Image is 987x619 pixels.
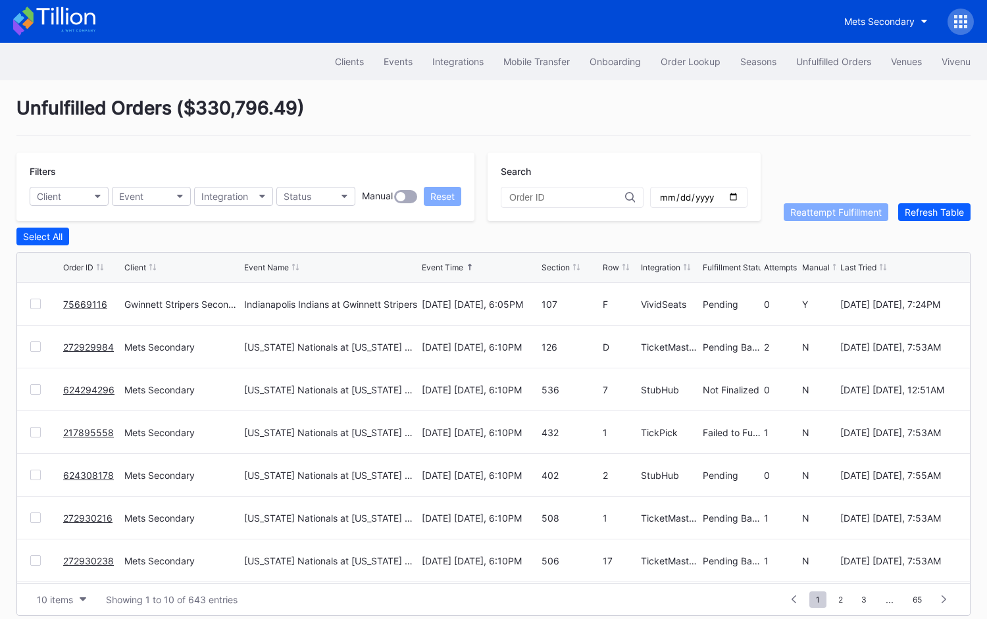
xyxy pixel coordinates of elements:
[802,299,837,310] div: Y
[63,384,114,395] a: 624294296
[641,384,699,395] div: StubHub
[764,299,799,310] div: 0
[832,591,849,608] span: 2
[542,427,599,438] div: 432
[906,591,928,608] span: 65
[244,341,418,353] div: [US_STATE] Nationals at [US_STATE] Mets (Pop-Up Home Run Apple Giveaway)
[840,262,876,272] div: Last Tried
[542,299,599,310] div: 107
[764,341,799,353] div: 2
[898,203,971,221] button: Refresh Table
[501,166,747,177] div: Search
[802,341,837,353] div: N
[16,228,69,245] button: Select All
[63,262,93,272] div: Order ID
[703,555,761,566] div: Pending Barcode Validation
[590,56,641,67] div: Onboarding
[23,231,63,242] div: Select All
[112,187,191,206] button: Event
[603,262,619,272] div: Row
[374,49,422,74] button: Events
[542,341,599,353] div: 126
[802,262,830,272] div: Manual
[802,512,837,524] div: N
[37,191,61,202] div: Client
[325,49,374,74] button: Clients
[124,427,241,438] div: Mets Secondary
[651,49,730,74] button: Order Lookup
[834,9,938,34] button: Mets Secondary
[30,166,461,177] div: Filters
[542,470,599,481] div: 402
[603,341,638,353] div: D
[63,555,114,566] a: 272930238
[703,341,761,353] div: Pending Barcode Validation
[244,384,418,395] div: [US_STATE] Nationals at [US_STATE] Mets (Pop-Up Home Run Apple Giveaway)
[509,192,625,203] input: Order ID
[703,262,767,272] div: Fulfillment Status
[764,262,797,272] div: Attempts
[422,555,538,566] div: [DATE] [DATE], 6:10PM
[542,384,599,395] div: 536
[244,470,418,481] div: [US_STATE] Nationals at [US_STATE] Mets (Pop-Up Home Run Apple Giveaway)
[424,187,461,206] button: Reset
[641,299,699,310] div: VividSeats
[796,56,871,67] div: Unfulfilled Orders
[542,512,599,524] div: 508
[244,427,418,438] div: [US_STATE] Nationals at [US_STATE] Mets (Pop-Up Home Run Apple Giveaway)
[124,470,241,481] div: Mets Secondary
[124,341,241,353] div: Mets Secondary
[790,207,882,218] div: Reattempt Fulfillment
[603,299,638,310] div: F
[244,262,289,272] div: Event Name
[335,56,364,67] div: Clients
[603,555,638,566] div: 17
[802,384,837,395] div: N
[244,299,417,310] div: Indianapolis Indians at Gwinnett Stripers
[422,512,538,524] div: [DATE] [DATE], 6:10PM
[703,299,761,310] div: Pending
[124,262,146,272] div: Client
[641,341,699,353] div: TicketMasterResale
[703,427,761,438] div: Failed to Fulfill
[422,384,538,395] div: [DATE] [DATE], 6:10PM
[905,207,964,218] div: Refresh Table
[603,427,638,438] div: 1
[641,555,699,566] div: TicketMasterResale
[786,49,881,74] a: Unfulfilled Orders
[764,384,799,395] div: 0
[730,49,786,74] a: Seasons
[542,262,570,272] div: Section
[63,470,114,481] a: 624308178
[201,191,248,202] div: Integration
[891,56,922,67] div: Venues
[932,49,980,74] button: Vivenu
[703,470,761,481] div: Pending
[63,427,114,438] a: 217895558
[802,427,837,438] div: N
[124,299,241,310] div: Gwinnett Stripers Secondary
[493,49,580,74] button: Mobile Transfer
[124,512,241,524] div: Mets Secondary
[432,56,484,67] div: Integrations
[764,427,799,438] div: 1
[16,97,971,136] div: Unfulfilled Orders ( $330,796.49 )
[63,341,114,353] a: 272929984
[603,512,638,524] div: 1
[580,49,651,74] button: Onboarding
[802,555,837,566] div: N
[422,262,463,272] div: Event Time
[603,470,638,481] div: 2
[740,56,776,67] div: Seasons
[542,555,599,566] div: 506
[430,191,455,202] div: Reset
[641,262,680,272] div: Integration
[119,191,143,202] div: Event
[106,594,238,605] div: Showing 1 to 10 of 643 entries
[840,555,957,566] div: [DATE] [DATE], 7:53AM
[881,49,932,74] button: Venues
